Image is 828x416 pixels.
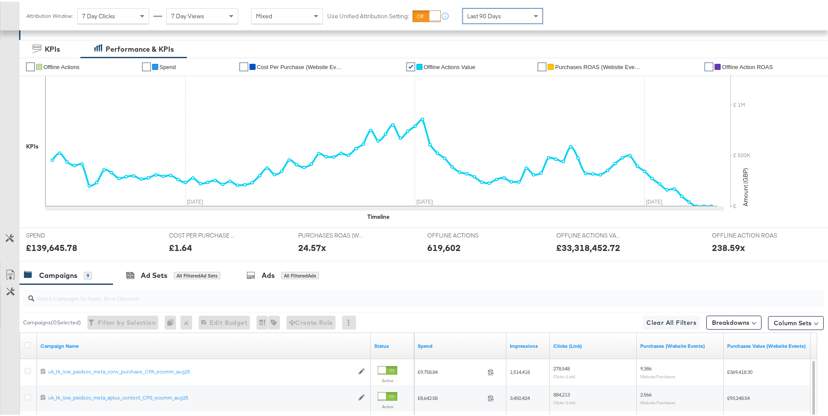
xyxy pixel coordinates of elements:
[510,367,530,373] span: 1,514,418
[706,314,761,328] button: Breakdowns
[169,230,234,238] span: COST PER PURCHASE (WEBSITE EVENTS)
[165,314,180,328] div: 0
[640,390,652,396] span: 2,566
[406,61,415,69] a: ✔
[418,393,484,399] span: £8,642.58
[510,393,530,399] span: 3,450,424
[239,61,248,69] a: ✔
[141,269,167,279] div: Ad Sets
[640,372,675,377] sub: Website Purchases
[427,240,461,252] div: 619,602
[298,240,326,252] div: 24.57x
[640,363,652,370] span: 9,386
[727,393,750,399] span: £93,248.54
[553,363,570,370] span: 278,548
[640,341,720,348] a: The number of times a purchase was made tracked by your Custom Audience pixel on your website aft...
[555,62,642,69] span: Purchases ROAS (Website Events)
[367,211,389,219] div: Timeline
[257,62,344,69] span: Cost Per Purchase (Website Events)
[378,376,397,382] label: Active
[169,240,192,252] div: £1.64
[327,10,409,19] label: Use Unified Attribution Setting:
[427,230,492,238] span: OFFLINE ACTIONS
[424,62,476,69] span: Offline Actions Value
[712,230,777,238] span: OFFLINE ACTION ROAS
[23,317,81,325] div: Campaigns ( 0 Selected)
[26,240,77,252] div: £139,645.78
[768,314,824,328] button: Column Sets
[298,230,363,238] span: PURCHASES ROAS (WEBSITE EVENTS)
[705,61,713,69] a: ✔
[640,398,675,403] sub: Website Purchases
[374,341,411,348] a: Shows the current state of your Ad Campaign.
[142,61,151,69] a: ✔
[727,341,807,348] a: The total value of the purchase actions tracked by your Custom Audience pixel on your website aft...
[646,316,696,327] span: Clear All Filters
[39,269,77,279] div: Campaigns
[26,230,91,238] span: SPEND
[556,240,620,252] div: £33,318,452.72
[281,270,319,278] div: All Filtered Ads
[48,366,354,374] a: uk_tk_low_paidsoc_meta_conv_purchase_CPA_ecomm_aug25
[160,62,176,69] span: Spend
[467,10,501,18] span: Last 90 Days
[553,372,575,377] sub: Clicks (Link)
[40,341,367,348] a: Your campaign name.
[418,341,503,348] a: The total amount spent to date.
[26,11,73,17] div: Attribution Window:
[510,341,546,348] a: The number of times your ad was served. On mobile apps an ad is counted as served the first time ...
[418,367,484,373] span: £9,758.84
[48,393,354,400] a: uk_tk_low_paidsoc_meta_aplus_content_CPS_ecomm_aug25
[84,270,92,278] div: 9
[256,10,272,18] span: Mixed
[378,402,397,408] label: Active
[742,166,749,205] text: Amount (GBP)
[643,314,700,328] button: Clear All Filters
[727,367,752,373] span: £369,418.30
[553,390,570,396] span: 884,213
[171,10,204,18] span: 7 Day Views
[26,141,39,149] div: KPIs
[82,10,115,18] span: 7 Day Clicks
[553,341,633,348] a: The number of clicks on links appearing on your ad or Page that direct people to your sites off F...
[712,240,745,252] div: 238.59x
[43,62,80,69] span: Offline Actions
[106,43,174,53] div: Performance & KPIs
[556,230,622,238] span: OFFLINE ACTIONS VALUE
[722,62,773,69] span: Offline Action ROAS
[553,398,575,403] sub: Clicks (Link)
[262,269,275,279] div: Ads
[26,61,35,69] a: ✔
[174,270,220,278] div: All Filtered Ad Sets
[45,43,60,53] div: KPIs
[538,61,546,69] a: ✔
[34,284,750,301] input: Search Campaigns by Name, ID or Objective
